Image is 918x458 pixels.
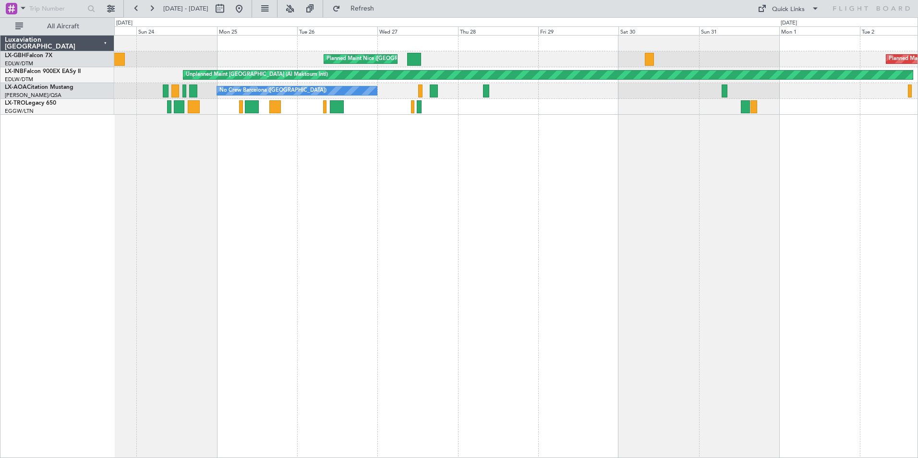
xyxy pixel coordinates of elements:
[11,19,104,34] button: All Aircraft
[297,26,377,35] div: Tue 26
[5,76,33,83] a: EDLW/DTM
[219,84,326,98] div: No Crew Barcelona ([GEOGRAPHIC_DATA])
[116,19,133,27] div: [DATE]
[5,69,24,74] span: LX-INB
[29,1,85,16] input: Trip Number
[5,84,73,90] a: LX-AOACitation Mustang
[186,68,328,82] div: Unplanned Maint [GEOGRAPHIC_DATA] (Al Maktoum Intl)
[326,52,434,66] div: Planned Maint Nice ([GEOGRAPHIC_DATA])
[772,5,805,14] div: Quick Links
[753,1,824,16] button: Quick Links
[699,26,779,35] div: Sun 31
[5,84,27,90] span: LX-AOA
[5,53,26,59] span: LX-GBH
[5,100,25,106] span: LX-TRO
[328,1,386,16] button: Refresh
[342,5,383,12] span: Refresh
[5,60,33,67] a: EDLW/DTM
[377,26,458,35] div: Wed 27
[779,26,859,35] div: Mon 1
[781,19,797,27] div: [DATE]
[163,4,208,13] span: [DATE] - [DATE]
[5,92,61,99] a: [PERSON_NAME]/QSA
[5,53,52,59] a: LX-GBHFalcon 7X
[217,26,297,35] div: Mon 25
[618,26,699,35] div: Sat 30
[5,69,81,74] a: LX-INBFalcon 900EX EASy II
[5,108,34,115] a: EGGW/LTN
[538,26,618,35] div: Fri 29
[136,26,217,35] div: Sun 24
[458,26,538,35] div: Thu 28
[5,100,56,106] a: LX-TROLegacy 650
[25,23,101,30] span: All Aircraft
